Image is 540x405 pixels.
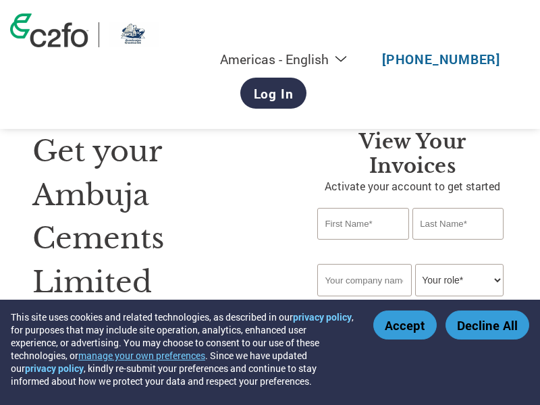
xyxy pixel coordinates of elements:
[109,22,159,47] img: Ambuja Cements Limited
[32,130,277,391] h1: Get your Ambuja Cements Limited invoices paid early with C2FO
[412,208,504,240] input: Last Name*
[317,241,408,259] div: Invalid first name or first name is too long
[412,241,504,259] div: Invalid last name or last name is too long
[78,349,205,362] button: manage your own preferences
[373,310,437,340] button: Accept
[25,362,84,375] a: privacy policy
[415,264,504,296] select: Title/Role
[10,13,88,47] img: c2fo logo
[11,310,354,387] div: This site uses cookies and related technologies, as described in our , for purposes that may incl...
[317,264,411,296] input: Your company name*
[317,298,504,306] div: Invalid company name or company name is too long
[317,130,508,178] h3: View Your Invoices
[240,78,307,109] a: Log In
[293,310,352,323] a: privacy policy
[317,208,408,240] input: First Name*
[317,178,508,194] p: Activate your account to get started
[446,310,529,340] button: Decline All
[382,51,500,67] a: [PHONE_NUMBER]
